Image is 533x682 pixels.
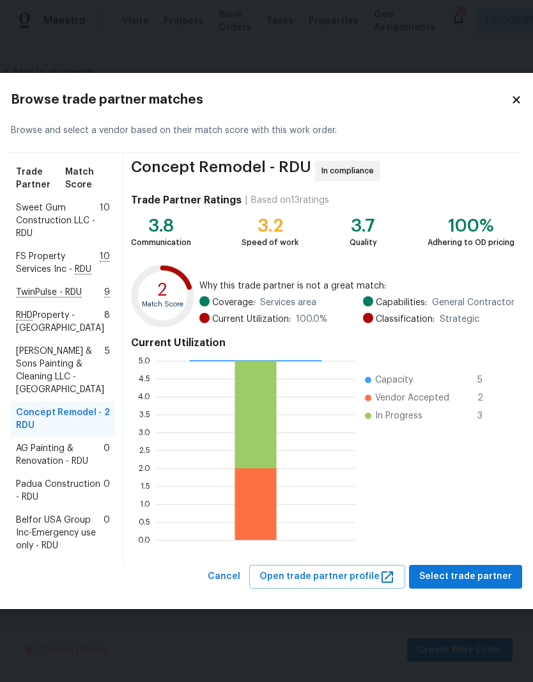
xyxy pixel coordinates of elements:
[375,392,449,404] span: Vendor Accepted
[477,392,498,404] span: 2
[104,309,110,335] span: 8
[104,478,110,504] span: 0
[242,219,298,232] div: 3.2
[142,301,183,308] text: Match Score
[249,565,405,589] button: Open trade partner profile
[11,93,511,106] h2: Browse trade partner matches
[208,569,240,585] span: Cancel
[65,166,110,191] span: Match Score
[203,565,245,589] button: Cancel
[131,219,191,232] div: 3.8
[105,345,110,396] span: 5
[11,109,522,153] div: Browse and select a vendor based on their match score with this work order.
[131,236,191,249] div: Communication
[131,337,514,349] h4: Current Utilization
[138,536,150,544] text: 0.0
[131,194,242,207] h4: Trade Partner Ratings
[16,202,100,240] span: Sweet Gum Construction LLC - RDU
[350,219,377,232] div: 3.7
[157,282,167,299] text: 2
[242,194,251,207] div: |
[477,374,498,386] span: 5
[212,296,255,309] span: Coverage:
[104,442,110,468] span: 0
[139,447,150,454] text: 2.5
[140,500,150,508] text: 1.0
[100,202,110,240] span: 10
[251,194,329,207] div: Based on 13 ratings
[139,464,150,472] text: 2.0
[16,406,104,432] span: Concept Remodel - RDU
[296,313,327,326] span: 100.0 %
[139,429,150,436] text: 3.0
[375,409,422,422] span: In Progress
[16,166,65,191] span: Trade Partner
[260,296,316,309] span: Services area
[139,357,150,365] text: 5.0
[16,442,104,468] span: AG Painting & Renovation - RDU
[16,478,104,504] span: Padua Construction - RDU
[242,236,298,249] div: Speed of work
[16,309,104,335] span: Property - [GEOGRAPHIC_DATA]
[428,219,514,232] div: 100%
[138,393,150,400] text: 4.0
[376,313,435,326] span: Classification:
[440,313,479,326] span: Strategic
[131,161,311,181] span: Concept Remodel - RDU
[375,374,413,386] span: Capacity
[428,236,514,249] div: Adhering to OD pricing
[104,514,110,552] span: 0
[321,164,379,177] span: In compliance
[16,250,100,276] span: FS Property Services Inc -
[419,569,512,585] span: Select trade partner
[259,569,395,585] span: Open trade partner profile
[376,296,427,309] span: Capabilities:
[139,375,150,383] text: 4.5
[141,482,150,490] text: 1.5
[477,409,498,422] span: 3
[212,313,291,326] span: Current Utilization:
[104,406,110,432] span: 2
[139,411,150,418] text: 3.5
[16,514,104,552] span: Belfor USA Group Inc-Emergency use only - RDU
[199,280,514,292] span: Why this trade partner is not a great match:
[16,345,105,396] span: [PERSON_NAME] & Sons Painting & Cleaning LLC - [GEOGRAPHIC_DATA]
[139,518,150,526] text: 0.5
[432,296,514,309] span: General Contractor
[409,565,522,589] button: Select trade partner
[350,236,377,249] div: Quality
